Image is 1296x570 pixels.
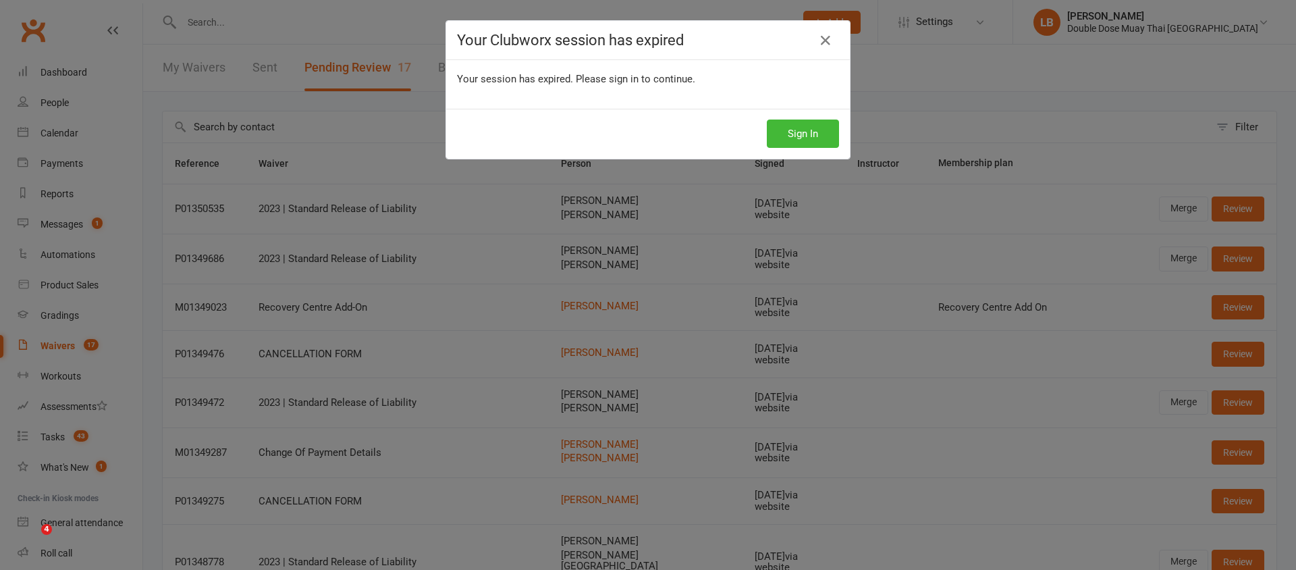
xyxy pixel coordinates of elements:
[457,32,839,49] h4: Your Clubworx session has expired
[767,120,839,148] button: Sign In
[41,524,52,535] span: 4
[13,524,46,556] iframe: Intercom live chat
[815,30,836,51] a: Close
[457,73,695,85] span: Your session has expired. Please sign in to continue.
